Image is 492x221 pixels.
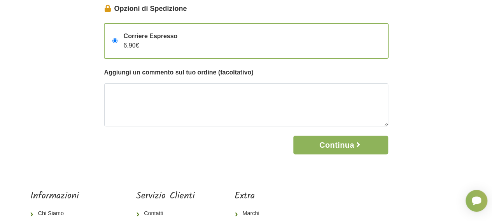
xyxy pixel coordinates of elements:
div: 6,90€ [117,32,178,50]
button: Continua [293,136,388,154]
a: Contatti [136,208,195,219]
h5: Informazioni [30,191,96,202]
strong: Aggiungi un commento sul tuo ordine (facoltativo) [104,69,254,76]
h5: Servizio Clienti [136,191,195,202]
iframe: fb:page Facebook Social Plugin [326,191,462,218]
h5: Extra [235,191,286,202]
a: Chi Siamo [30,208,96,219]
span: Corriere Espresso [124,32,178,41]
legend: Opzioni di Spedizione [104,4,388,14]
input: Corriere Espresso6,90€ [112,38,117,43]
iframe: Smartsupp widget button [466,190,487,212]
a: Marchi [235,208,286,219]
